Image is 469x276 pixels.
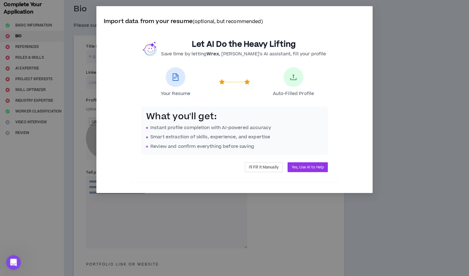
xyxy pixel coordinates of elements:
p: Import data from your resume [104,17,365,26]
iframe: Intercom live chat [6,255,21,270]
button: Yes, Use AI to Help [288,162,328,172]
li: Instant profile completion with AI-powered accuracy [146,124,323,131]
span: Your Resume [161,91,191,97]
span: Yes, Use AI to Help [292,164,324,170]
button: Close [356,6,373,23]
h2: Let AI Do the Heavy Lifting [161,40,326,49]
b: Wrex [207,51,219,57]
span: file-text [172,73,179,81]
span: star [219,79,225,85]
p: Save time by letting , [PERSON_NAME]'s AI assistant, fill your profile [161,51,326,57]
img: wrex.png [143,41,157,56]
small: (optional, but recommended) [193,18,263,25]
li: Review and confirm everything before saving [146,143,323,150]
span: upload [290,73,297,81]
span: star [244,79,250,85]
button: I'll Fill It Manually [245,162,283,172]
h3: What you'll get: [146,112,323,122]
li: Smart extraction of skills, experience, and expertise [146,134,323,140]
span: I'll Fill It Manually [249,164,279,170]
span: Auto-Filled Profile [273,91,314,97]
